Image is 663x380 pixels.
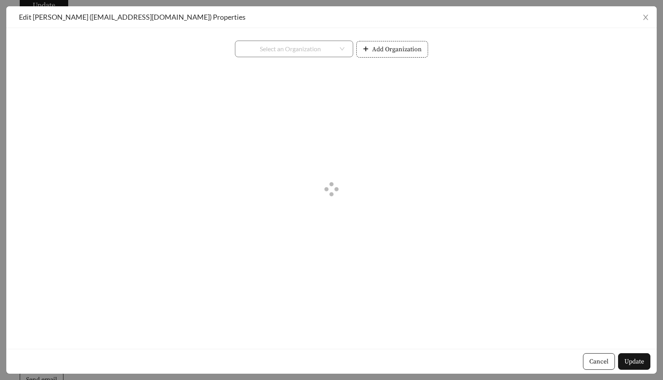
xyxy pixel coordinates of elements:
span: Cancel [589,357,609,366]
span: plus [363,46,369,53]
span: close [642,14,649,21]
div: Edit [PERSON_NAME] ([EMAIL_ADDRESS][DOMAIN_NAME]) Properties [19,13,644,21]
button: Close [635,6,657,28]
span: Add Organization [372,45,422,54]
button: plusAdd Organization [356,41,428,58]
button: Update [618,353,650,370]
span: Update [624,357,644,366]
button: Cancel [583,353,615,370]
